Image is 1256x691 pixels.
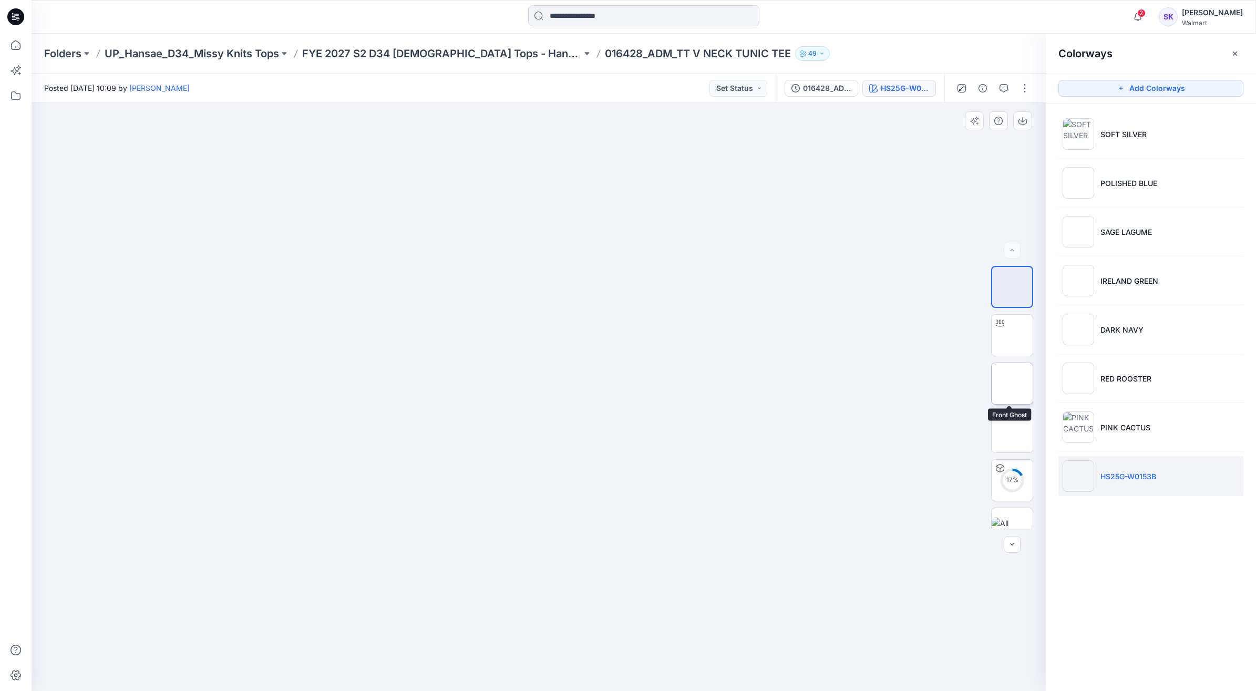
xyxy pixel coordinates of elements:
img: POLISHED BLUE [1063,167,1094,199]
button: 49 [795,46,830,61]
p: HS25G-W0153B [1100,471,1156,482]
div: 17 % [1000,476,1025,484]
button: Add Colorways [1058,80,1243,97]
div: 016428_ADM_TT V NECK TUNIC TEE [803,82,851,94]
button: Details [974,80,991,97]
img: PINK CACTUS [1063,411,1094,443]
button: 016428_ADM_TT V NECK TUNIC TEE [785,80,858,97]
a: FYE 2027 S2 D34 [DEMOGRAPHIC_DATA] Tops - Hansae [302,46,582,61]
p: 016428_ADM_TT V NECK TUNIC TEE [605,46,791,61]
div: SK [1159,7,1178,26]
p: SOFT SILVER [1100,129,1147,140]
img: All colorways [992,518,1033,540]
div: HS25G-W0153B [881,82,929,94]
a: UP_Hansae_D34_Missy Knits Tops [105,46,279,61]
a: [PERSON_NAME] [129,84,190,92]
span: Posted [DATE] 10:09 by [44,82,190,94]
img: IRELAND GREEN [1063,265,1094,296]
p: 49 [808,48,817,59]
img: SAGE LAGUME [1063,216,1094,247]
img: DARK NAVY [1063,314,1094,345]
img: SOFT SILVER [1063,118,1094,150]
div: [PERSON_NAME] [1182,6,1243,19]
p: POLISHED BLUE [1100,178,1157,189]
span: 2 [1137,9,1146,17]
p: SAGE LAGUME [1100,226,1152,238]
p: DARK NAVY [1100,324,1144,335]
a: Folders [44,46,81,61]
img: RED ROOSTER [1063,363,1094,394]
img: HS25G-W0153B [1063,460,1094,492]
div: Walmart [1182,19,1243,27]
p: PINK CACTUS [1100,422,1150,433]
p: IRELAND GREEN [1100,275,1158,286]
h2: Colorways [1058,47,1113,60]
button: HS25G-W0153B [862,80,936,97]
p: RED ROOSTER [1100,373,1151,384]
